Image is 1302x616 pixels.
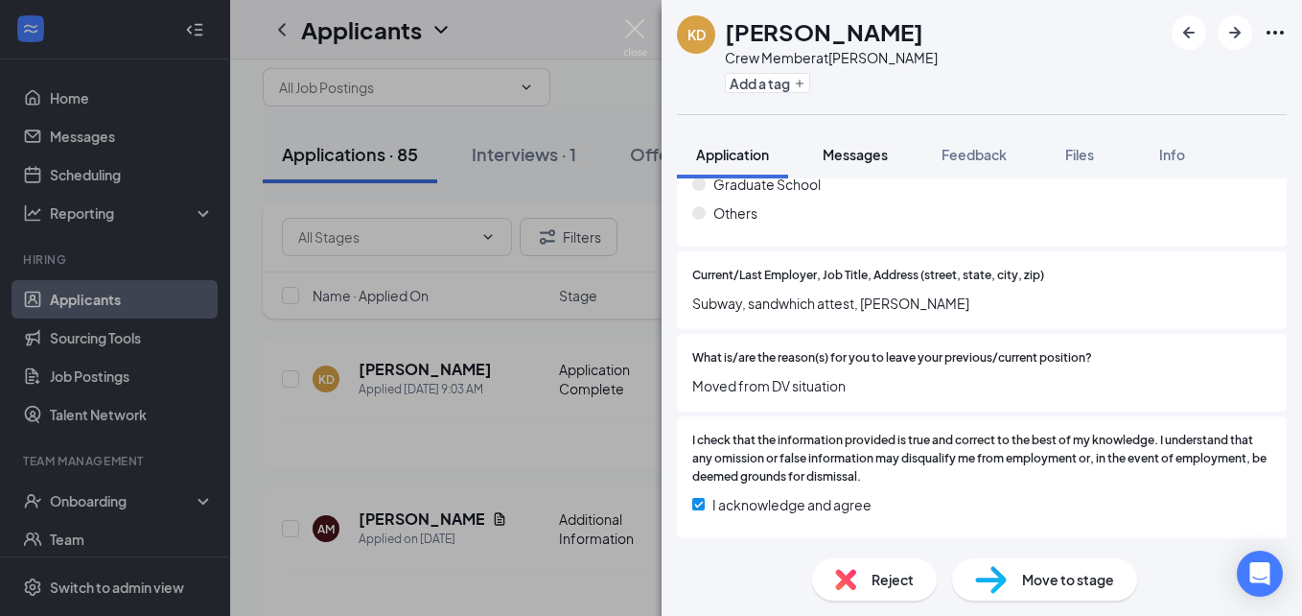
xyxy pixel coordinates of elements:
[687,25,706,44] div: KD
[725,48,938,67] div: Crew Member at [PERSON_NAME]
[725,15,923,48] h1: [PERSON_NAME]
[1223,21,1246,44] svg: ArrowRight
[1172,15,1206,50] button: ArrowLeftNew
[1159,146,1185,163] span: Info
[713,174,821,195] span: Graduate School
[713,202,757,224] span: Others
[692,375,1271,396] span: Moved from DV situation
[692,349,1092,367] span: What is/are the reason(s) for you to leave your previous/current position?
[692,293,1271,314] span: Subway, sandwhich attest, [PERSON_NAME]
[696,146,769,163] span: Application
[942,146,1007,163] span: Feedback
[1218,15,1252,50] button: ArrowRight
[712,494,872,515] span: I acknowledge and agree
[692,267,1044,285] span: Current/Last Employer, Job Title, Address (street, state, city, zip)
[1237,551,1283,597] div: Open Intercom Messenger
[1177,21,1200,44] svg: ArrowLeftNew
[794,78,805,89] svg: Plus
[725,73,810,93] button: PlusAdd a tag
[1065,146,1094,163] span: Files
[823,146,888,163] span: Messages
[1264,21,1287,44] svg: Ellipses
[1022,569,1114,590] span: Move to stage
[872,569,914,590] span: Reject
[692,432,1271,486] span: I check that the information provided is true and correct to the best of my knowledge. I understa...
